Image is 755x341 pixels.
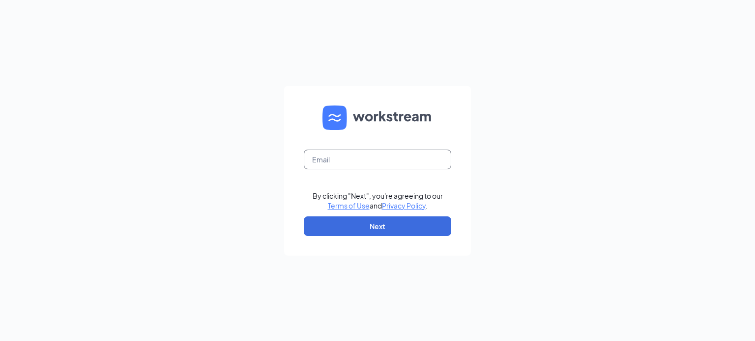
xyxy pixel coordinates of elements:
[304,150,451,169] input: Email
[322,105,433,130] img: WS logo and Workstream text
[328,201,370,210] a: Terms of Use
[382,201,426,210] a: Privacy Policy
[313,191,443,210] div: By clicking "Next", you're agreeing to our and .
[304,216,451,236] button: Next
